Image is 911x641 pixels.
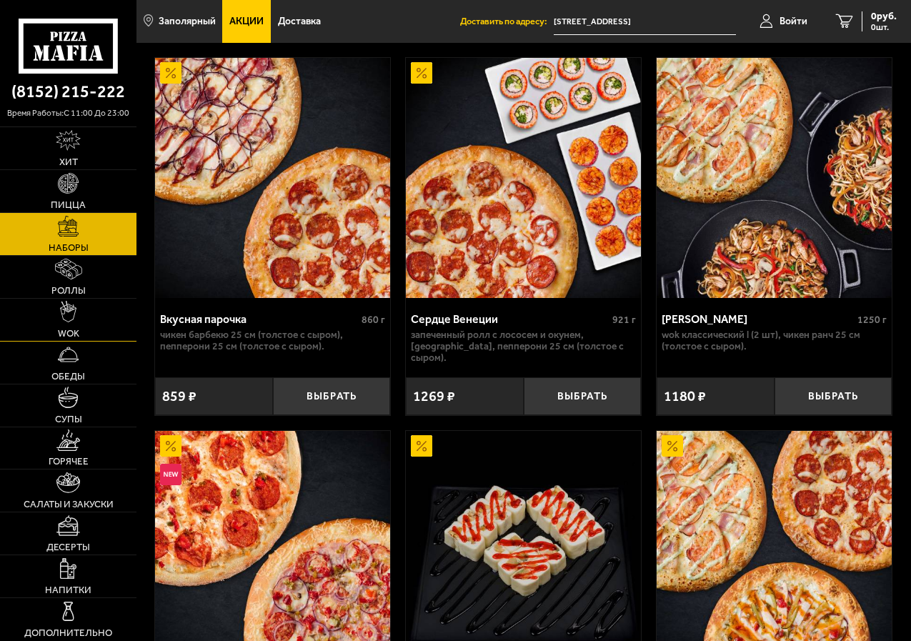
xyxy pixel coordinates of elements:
img: Акционный [160,435,181,457]
img: Вилла Капри [657,58,892,298]
span: Роллы [51,286,86,295]
button: Выбрать [524,377,642,415]
img: Акционный [411,62,432,84]
span: Доставка [278,16,321,26]
a: АкционныйСердце Венеции [406,58,641,298]
p: Чикен Барбекю 25 см (толстое с сыром), Пепперони 25 см (толстое с сыром). [160,329,385,352]
input: Ваш адрес доставки [554,9,736,35]
a: АкционныйВкусная парочка [155,58,390,298]
span: WOK [58,329,79,338]
span: Напитки [45,585,91,595]
span: 921 г [612,314,636,326]
span: Дополнительно [24,628,112,637]
img: Вкусная парочка [155,58,390,298]
span: 1180 ₽ [664,389,706,404]
span: Десерты [46,542,90,552]
button: Выбрать [775,377,892,415]
span: 859 ₽ [162,389,196,404]
span: 1250 г [857,314,887,326]
div: [PERSON_NAME] [662,312,854,326]
span: Хит [59,157,78,167]
img: Новинка [160,464,181,485]
p: Запеченный ролл с лососем и окунем, [GEOGRAPHIC_DATA], Пепперони 25 см (толстое с сыром). [411,329,636,364]
span: Акции [229,16,264,26]
span: Салаты и закуски [24,500,114,509]
span: 0 руб. [871,11,897,21]
div: Вкусная парочка [160,312,358,326]
span: Супы [55,414,82,424]
span: Пицца [51,200,86,209]
span: Наборы [49,243,89,252]
span: Мурманская область, Печенгский муниципальный округ, улица Космонавтов, 6А [554,9,736,35]
span: Войти [780,16,807,26]
span: 1269 ₽ [413,389,455,404]
span: Обеды [51,372,85,381]
img: Акционный [160,62,181,84]
span: 0 шт. [871,23,897,31]
img: Акционный [411,435,432,457]
img: Акционный [662,435,683,457]
span: 860 г [362,314,385,326]
span: Горячее [49,457,89,466]
span: Заполярный [159,16,216,26]
p: Wok классический L (2 шт), Чикен Ранч 25 см (толстое с сыром). [662,329,887,352]
img: Сердце Венеции [406,58,641,298]
span: Доставить по адресу: [460,17,554,26]
div: Сердце Венеции [411,312,609,326]
button: Выбрать [273,377,391,415]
